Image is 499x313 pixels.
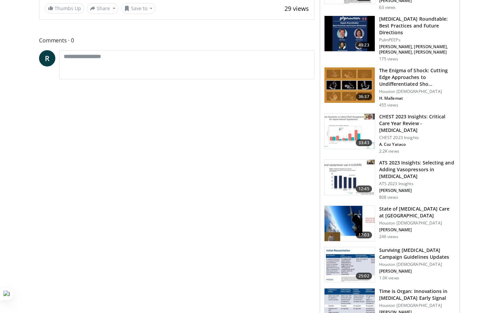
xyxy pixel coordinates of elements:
p: CHEST 2023 Insights [379,135,456,140]
a: 25:02 Surviving [MEDICAL_DATA] Campaign Guidelines Updates Houston [DEMOGRAPHIC_DATA] [PERSON_NAM... [324,247,456,283]
img: 9b9a8ab6-ae55-4080-99f2-2ed1351b7586.150x105_q85_crop-smart_upscale.jpg [325,206,375,241]
button: Share [87,3,118,14]
span: 49:23 [356,42,372,48]
img: 8074ec78-df1f-4f4d-9498-c2e72ebf8b0f.150x105_q85_crop-smart_upscale.jpg [325,114,375,149]
h3: State of [MEDICAL_DATA] Care at [GEOGRAPHIC_DATA] [379,206,456,219]
span: Comments 0 [39,36,315,45]
h3: CHEST 2023 Insights: Critical Care Year Review - [MEDICAL_DATA] [379,113,456,134]
p: Houston [DEMOGRAPHIC_DATA] [379,220,456,226]
p: [PERSON_NAME] [379,227,456,233]
p: 455 views [379,102,398,108]
a: Thumbs Up [45,3,84,14]
p: A. Coz Yataco [379,142,456,147]
h3: The Enigma of Shock: Cutting Edge Approaches to Undifferentiated Sho… [379,67,456,87]
span: 33:43 [356,139,372,146]
p: Houston [DEMOGRAPHIC_DATA] [379,89,456,94]
img: d83c8c66-eae5-469a-8dfe-32f9d3e0b9f1.150x105_q85_crop-smart_upscale.jpg [325,247,375,282]
p: [PERSON_NAME], [PERSON_NAME], [PERSON_NAME], [PERSON_NAME] [379,44,456,55]
a: 49:23 [MEDICAL_DATA] Roundtable: Best Practices and Future Directions PulmPEEPs [PERSON_NAME], [P... [324,16,456,62]
button: Save to [121,3,156,14]
p: [PERSON_NAME] [379,188,456,193]
p: H. Mallemat [379,96,456,101]
p: PulmPEEPs [379,37,456,43]
img: 8ccbaed9-ea28-4827-ad78-a7af062a5bc5.150x105_q85_crop-smart_upscale.jpg [325,160,375,195]
p: 63 views [379,5,396,10]
p: Houston [DEMOGRAPHIC_DATA] [379,303,456,308]
p: Houston [DEMOGRAPHIC_DATA] [379,262,456,267]
a: 33:43 CHEST 2023 Insights: Critical Care Year Review - [MEDICAL_DATA] CHEST 2023 Insights A. Coz ... [324,113,456,154]
span: 12:45 [356,185,372,192]
img: 89ad8800-9605-4e9e-b157-c4286d600175.150x105_q85_crop-smart_upscale.jpg [325,67,375,103]
span: 25:02 [356,273,372,279]
p: 808 views [379,195,398,200]
p: 246 views [379,234,398,239]
a: R [39,50,55,66]
h3: [MEDICAL_DATA] Roundtable: Best Practices and Future Directions [379,16,456,36]
span: 17:03 [356,232,372,238]
span: 29 views [284,4,309,13]
a: 17:03 State of [MEDICAL_DATA] Care at [GEOGRAPHIC_DATA] Houston [DEMOGRAPHIC_DATA] [PERSON_NAME] ... [324,206,456,241]
p: 1.0K views [379,275,399,281]
img: c31b4da6-d9f8-4388-b301-058fa53cf16d.150x105_q85_crop-smart_upscale.jpg [325,16,375,51]
h3: ATS 2023 Insights: Selecting and Adding Vasopressors in [MEDICAL_DATA] [379,159,456,180]
p: ATS 2023 Insights [379,181,456,187]
h3: Time is Organ: Innovations in [MEDICAL_DATA] Early Signal [379,288,456,301]
p: [PERSON_NAME] [379,269,456,274]
span: 36:37 [356,93,372,100]
a: 36:37 The Enigma of Shock: Cutting Edge Approaches to Undifferentiated Sho… Houston [DEMOGRAPHIC_... [324,67,456,108]
p: 175 views [379,56,398,62]
a: 12:45 ATS 2023 Insights: Selecting and Adding Vasopressors in [MEDICAL_DATA] ATS 2023 Insights [P... [324,159,456,200]
h3: Surviving [MEDICAL_DATA] Campaign Guidelines Updates [379,247,456,260]
p: 2.2K views [379,149,399,154]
